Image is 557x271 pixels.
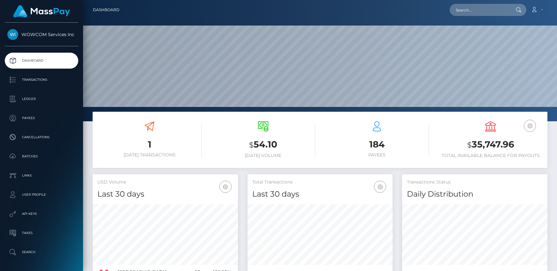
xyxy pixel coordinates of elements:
[5,187,78,203] a: User Profile
[7,190,76,199] p: User Profile
[7,152,76,161] p: Batches
[5,244,78,260] a: Search
[450,4,510,16] input: Search...
[7,247,76,257] p: Search
[7,228,76,238] p: Taxes
[5,129,78,145] a: Cancellations
[7,94,76,104] p: Ledger
[93,3,119,17] a: Dashboard
[439,138,543,151] h3: 35,747.96
[249,140,254,149] small: $
[5,32,78,37] span: WOWCOM Services Inc
[325,138,429,151] h3: 184
[5,148,78,164] a: Batches
[7,209,76,219] p: API Keys
[5,72,78,88] a: Transactions
[211,153,315,158] h6: [DATE] Volume
[407,189,543,200] h4: Daily Distribution
[5,225,78,241] a: Taxes
[7,132,76,142] p: Cancellations
[252,179,388,185] h5: Total Transactions
[5,53,78,69] a: Dashboard
[7,75,76,85] p: Transactions
[13,5,70,18] img: MassPay Logo
[7,29,18,40] img: WOWCOM Services Inc
[252,189,388,200] h4: Last 30 days
[7,56,76,65] p: Dashboard
[7,171,76,180] p: Links
[7,113,76,123] p: Payees
[5,110,78,126] a: Payees
[439,153,543,158] h6: Total Available Balance for Payouts
[97,179,233,185] h5: USD Volume
[97,152,202,158] h6: [DATE] Transactions
[5,168,78,184] a: Links
[211,138,315,151] h3: 54.10
[5,91,78,107] a: Ledger
[97,189,233,200] h4: Last 30 days
[467,140,472,149] small: $
[325,152,429,158] h6: Payees
[5,206,78,222] a: API Keys
[97,138,202,151] h3: 1
[407,179,543,185] h5: Transactions Status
